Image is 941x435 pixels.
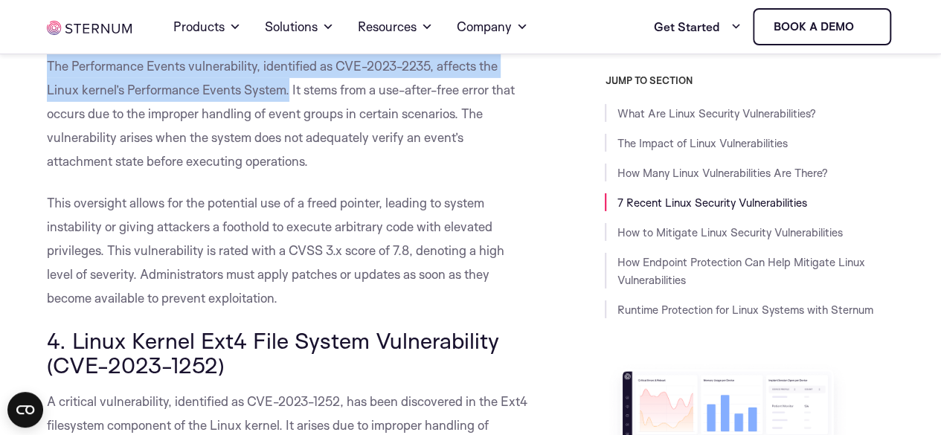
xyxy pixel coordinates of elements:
[47,21,132,35] img: sternum iot
[605,74,893,86] h3: JUMP TO SECTION
[617,196,806,210] a: 7 Recent Linux Security Vulnerabilities
[753,8,891,45] a: Book a demo
[47,326,499,379] span: 4. Linux Kernel Ext4 File System Vulnerability (CVE-2023-1252)
[617,225,842,239] a: How to Mitigate Linux Security Vulnerabilities
[7,392,43,428] button: Open CMP widget
[859,21,871,33] img: sternum iot
[617,136,787,150] a: The Impact of Linux Vulnerabilities
[617,106,815,120] a: What Are Linux Security Vulnerabilities?
[617,166,827,180] a: How Many Linux Vulnerabilities Are There?
[47,58,515,169] span: The Performance Events vulnerability, identified as CVE-2023-2235, affects the Linux kernel’s Per...
[653,12,741,42] a: Get Started
[617,255,864,287] a: How Endpoint Protection Can Help Mitigate Linux Vulnerabilities
[47,195,504,306] span: This oversight allows for the potential use of a freed pointer, leading to system instability or ...
[617,303,873,317] a: Runtime Protection for Linux Systems with Sternum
